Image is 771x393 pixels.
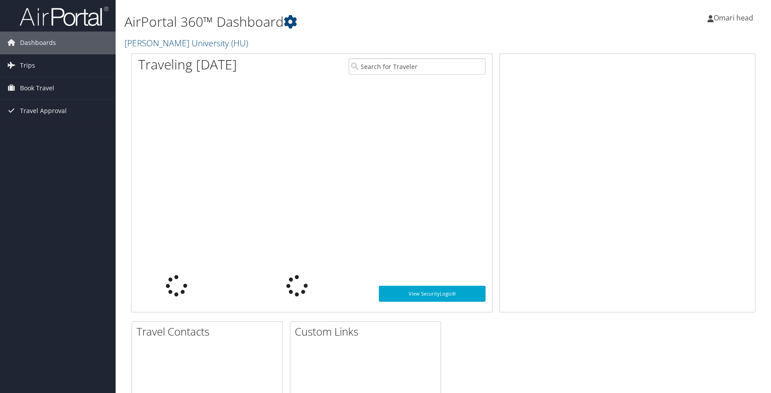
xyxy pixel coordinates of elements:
img: airportal-logo.png [20,6,108,27]
a: View SecurityLogic® [379,286,486,302]
span: Omari head [714,13,753,23]
a: [PERSON_NAME] University (HU) [124,37,250,49]
span: Travel Approval [20,100,67,122]
span: Trips [20,54,35,77]
a: Omari head [707,4,762,31]
h2: Custom Links [295,324,441,339]
h2: Travel Contacts [137,324,282,339]
h1: AirPortal 360™ Dashboard [124,12,550,31]
span: Dashboards [20,32,56,54]
input: Search for Traveler [349,58,486,75]
span: Book Travel [20,77,54,99]
h1: Traveling [DATE] [138,55,237,74]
